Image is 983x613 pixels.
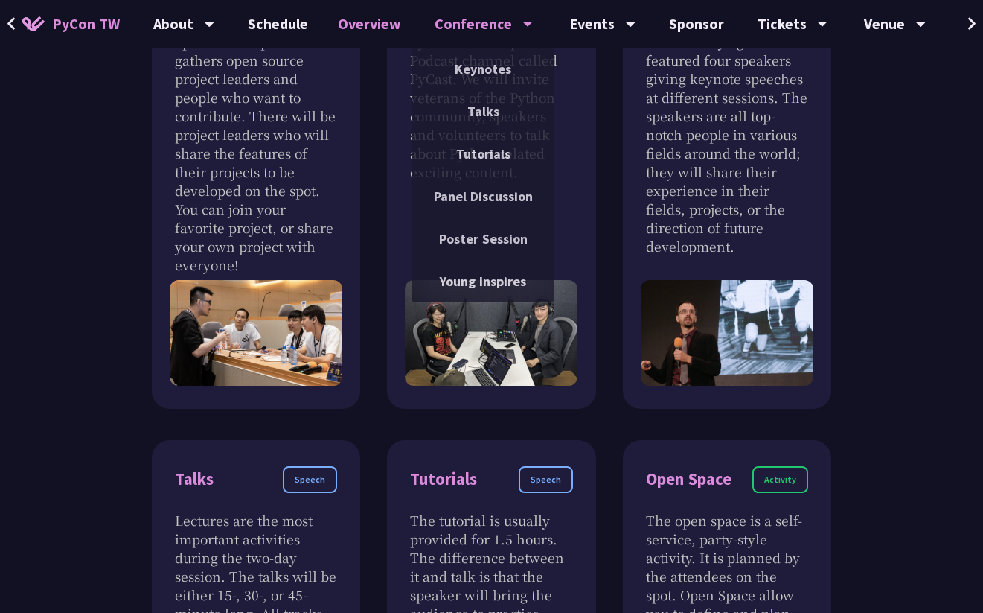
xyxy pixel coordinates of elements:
[283,466,337,493] div: Speech
[410,32,572,181] p: PyCon TW set up a Podcast channel called PyCast. We will invite veterans of the Python community,...
[412,221,554,256] a: Poster Session
[519,466,573,493] div: Speech
[175,466,214,492] div: Talks
[22,16,45,31] img: Home icon of PyCon TW 2025
[7,5,135,42] a: PyCon TW
[412,51,554,86] a: Keynotes
[412,264,554,299] a: Young Inspires
[641,280,813,386] img: Keynote
[752,466,808,493] div: Activity
[646,466,731,492] div: Open Space
[175,32,337,274] p: Sprint development gathers open source project leaders and people who want to contribute. There w...
[412,136,554,171] a: Tutorials
[52,13,120,35] span: PyCon TW
[406,280,578,386] img: PyCast
[646,32,808,255] p: The two-day agenda featured four speakers giving keynote speeches at different sessions. The spea...
[170,280,342,386] img: Sprint
[410,466,477,492] div: Tutorials
[412,94,554,129] a: Talks
[412,179,554,214] a: Panel Discussion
